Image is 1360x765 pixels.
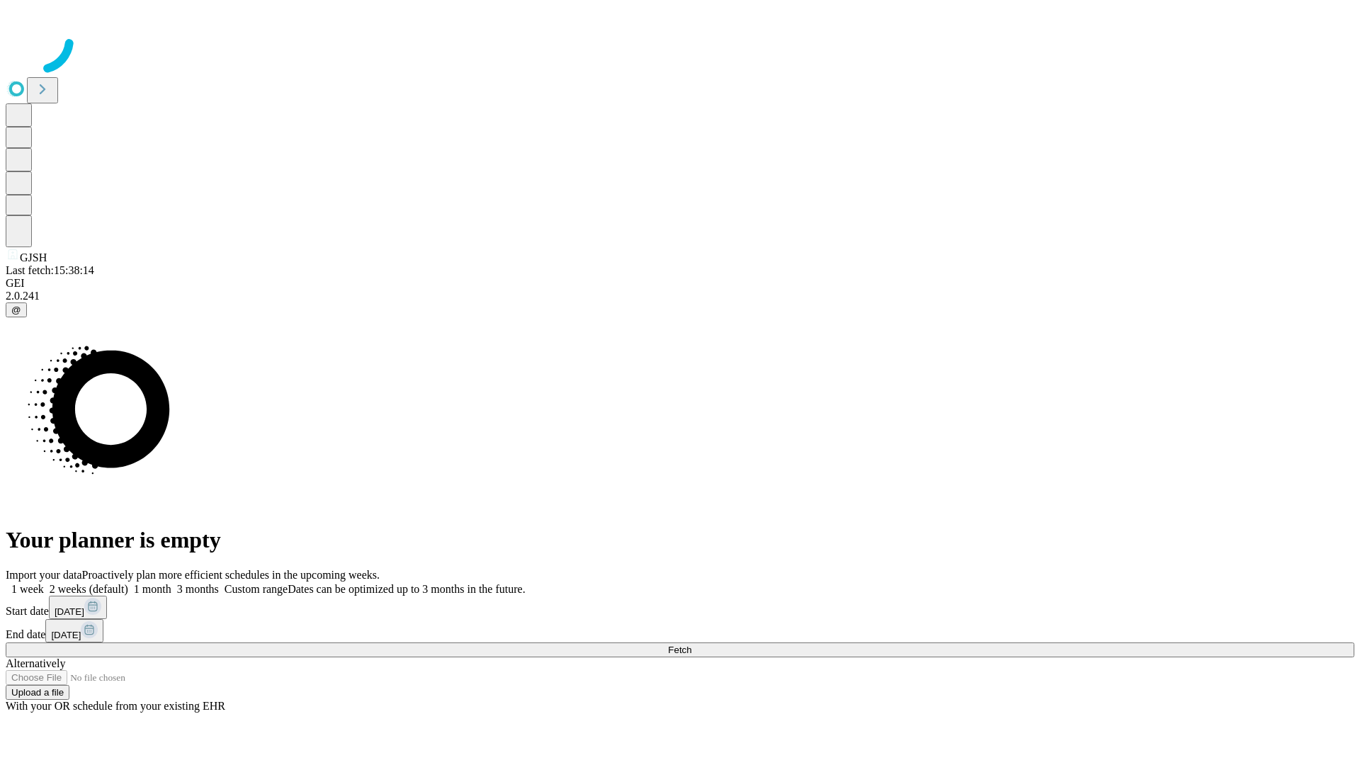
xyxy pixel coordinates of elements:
[6,596,1354,619] div: Start date
[6,527,1354,553] h1: Your planner is empty
[51,630,81,640] span: [DATE]
[11,305,21,315] span: @
[177,583,219,595] span: 3 months
[55,606,84,617] span: [DATE]
[6,642,1354,657] button: Fetch
[6,657,65,669] span: Alternatively
[225,583,288,595] span: Custom range
[6,302,27,317] button: @
[49,596,107,619] button: [DATE]
[50,583,128,595] span: 2 weeks (default)
[6,685,69,700] button: Upload a file
[6,569,82,581] span: Import your data
[6,290,1354,302] div: 2.0.241
[11,583,44,595] span: 1 week
[6,277,1354,290] div: GEI
[6,700,225,712] span: With your OR schedule from your existing EHR
[45,619,103,642] button: [DATE]
[82,569,380,581] span: Proactively plan more efficient schedules in the upcoming weeks.
[668,645,691,655] span: Fetch
[288,583,525,595] span: Dates can be optimized up to 3 months in the future.
[20,251,47,263] span: GJSH
[6,264,94,276] span: Last fetch: 15:38:14
[134,583,171,595] span: 1 month
[6,619,1354,642] div: End date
